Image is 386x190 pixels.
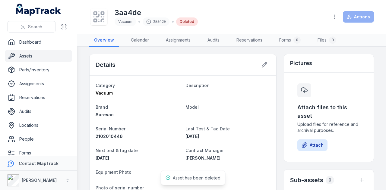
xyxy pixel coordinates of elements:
a: Assignments [5,78,72,90]
a: [PERSON_NAME] [185,155,271,161]
div: 0 [326,176,334,184]
a: Assignments [161,34,195,47]
time: 11/6/2024, 12:00:00 AM [185,134,199,139]
a: Overview [89,34,119,47]
h3: Attach files to this asset [297,103,360,120]
span: 2102010446 [96,134,123,139]
a: Dashboard [5,36,72,48]
span: Equipment Photo [96,170,131,175]
span: Description [185,83,210,88]
strong: [PERSON_NAME] [22,178,57,183]
button: Attach [297,139,327,151]
a: Files0 [313,34,341,47]
strong: Contact MapTrack [19,161,59,166]
span: Vacuum [96,90,113,95]
a: Forms [5,147,72,159]
button: Search [7,21,56,33]
span: Surevac [96,112,114,117]
div: 0 [293,36,301,44]
span: Brand [96,104,108,110]
div: 3aa4de [143,17,169,26]
div: Deleted [176,17,198,26]
a: Calendar [126,34,154,47]
span: Upload files for reference and archival purposes. [297,121,360,133]
span: Last Test & Tag Date [185,126,230,131]
h1: 3aa4de [115,8,198,17]
span: [DATE] [185,134,199,139]
a: MapTrack [16,4,61,16]
span: Search [28,24,42,30]
a: Parts/Inventory [5,64,72,76]
a: Reservations [5,92,72,104]
span: Contract Manager [185,148,224,153]
span: Vacuum [118,19,132,24]
time: 5/6/2025, 12:00:00 AM [96,155,109,160]
h2: Details [96,61,115,69]
a: Audits [5,105,72,117]
a: Assets [5,50,72,62]
span: Asset has been deleted [173,175,220,180]
a: Locations [5,119,72,131]
a: Forms0 [274,34,305,47]
a: People [5,133,72,145]
h2: Sub-assets [290,176,323,184]
span: Category [96,83,115,88]
h3: Pictures [290,59,312,67]
a: Reservations [232,34,267,47]
span: Next test & tag date [96,148,138,153]
a: Audits [203,34,224,47]
span: Model [185,104,199,110]
span: Serial Number [96,126,125,131]
span: [DATE] [96,155,109,160]
div: 0 [329,36,336,44]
